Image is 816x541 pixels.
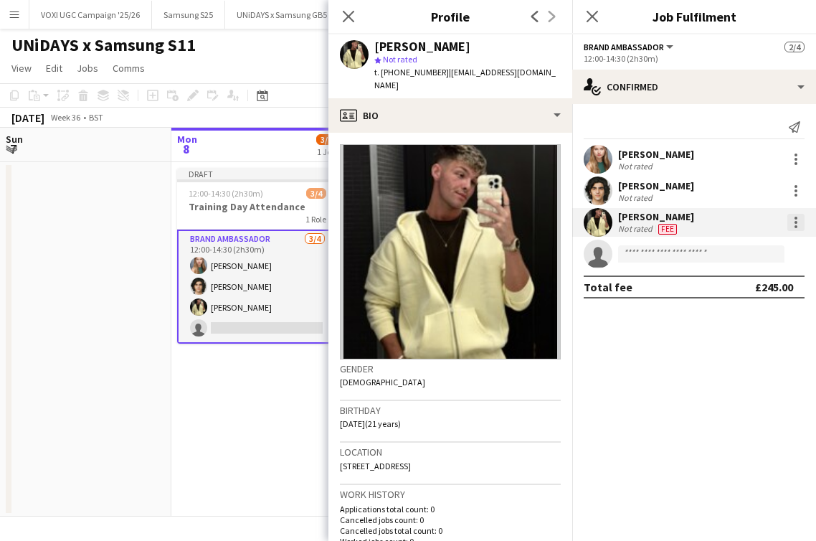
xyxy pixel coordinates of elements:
button: Samsung S25 [152,1,225,29]
div: [PERSON_NAME] [618,148,694,161]
div: Crew has different fees then in role [655,223,680,235]
div: [PERSON_NAME] [618,179,694,192]
span: Brand Ambassador [584,42,664,52]
span: Comms [113,62,145,75]
span: [STREET_ADDRESS] [340,461,411,471]
span: Sun [6,133,23,146]
div: Not rated [618,223,655,235]
app-job-card: Draft12:00-14:30 (2h30m)3/4Training Day Attendance1 RoleBrand Ambassador3/412:00-14:30 (2h30m)[PE... [177,168,338,344]
span: Fee [658,224,677,235]
a: Edit [40,59,68,77]
span: View [11,62,32,75]
div: Draft [177,168,338,179]
div: Not rated [618,161,655,171]
span: 1 Role [305,214,326,225]
span: [DEMOGRAPHIC_DATA] [340,377,425,387]
span: 8 [175,141,197,157]
span: 7 [4,141,23,157]
span: [DATE] (21 years) [340,418,401,429]
p: Applications total count: 0 [340,504,561,514]
p: Cancelled jobs total count: 0 [340,525,561,536]
span: 2/4 [784,42,805,52]
h3: Job Fulfilment [572,7,816,26]
a: View [6,59,37,77]
h3: Gender [340,362,561,375]
div: 1 Job [317,146,336,157]
button: UNiDAYS x Samsung GB5 [225,1,339,29]
app-card-role: Brand Ambassador3/412:00-14:30 (2h30m)[PERSON_NAME][PERSON_NAME][PERSON_NAME] [177,230,338,344]
a: Jobs [71,59,104,77]
h3: Profile [328,7,572,26]
button: Brand Ambassador [584,42,675,52]
h3: Work history [340,488,561,501]
span: 3/4 [316,134,336,145]
span: Week 36 [47,112,83,123]
div: Bio [328,98,572,133]
h1: UNiDAYS x Samsung S11 [11,34,196,56]
span: t. [PHONE_NUMBER] [374,67,449,77]
div: [DATE] [11,110,44,125]
span: 3/4 [306,188,326,199]
span: 12:00-14:30 (2h30m) [189,188,263,199]
button: VOXI UGC Campaign '25/26 [29,1,152,29]
div: Total fee [584,280,632,294]
h3: Training Day Attendance [177,200,338,213]
a: Comms [107,59,151,77]
div: [PERSON_NAME] [618,210,694,223]
div: BST [89,112,103,123]
span: Mon [177,133,197,146]
div: Confirmed [572,70,816,104]
span: Not rated [383,54,417,65]
h3: Location [340,446,561,458]
div: 12:00-14:30 (2h30m) [584,53,805,64]
div: Not rated [618,192,655,203]
span: Jobs [77,62,98,75]
span: | [EMAIL_ADDRESS][DOMAIN_NAME] [374,67,556,90]
div: [PERSON_NAME] [374,40,470,53]
p: Cancelled jobs count: 0 [340,514,561,525]
span: Edit [46,62,62,75]
div: £245.00 [755,280,793,294]
h3: Birthday [340,404,561,417]
img: Crew avatar or photo [340,144,561,359]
